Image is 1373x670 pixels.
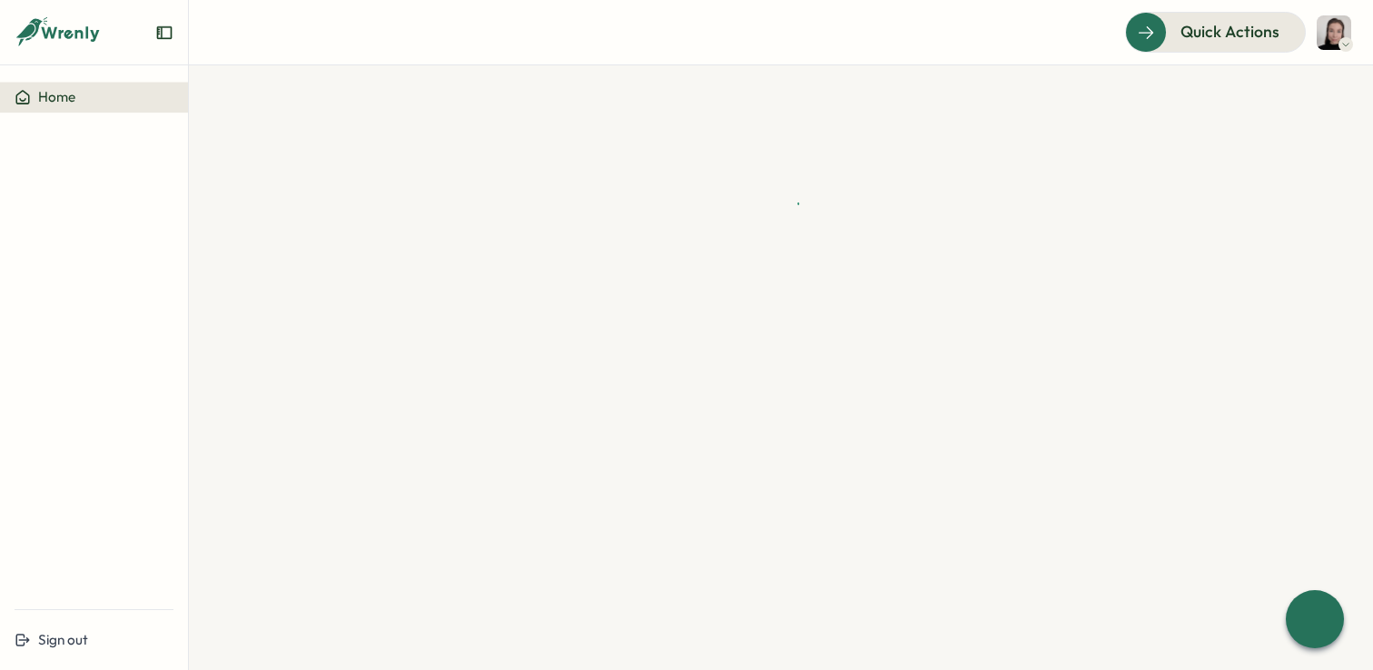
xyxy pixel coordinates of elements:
span: Home [38,89,75,106]
span: Sign out [38,631,88,648]
button: Quick Actions [1125,12,1306,52]
button: Expand sidebar [155,24,173,42]
img: Maris Raudlam [1317,15,1351,50]
span: Quick Actions [1180,20,1279,44]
